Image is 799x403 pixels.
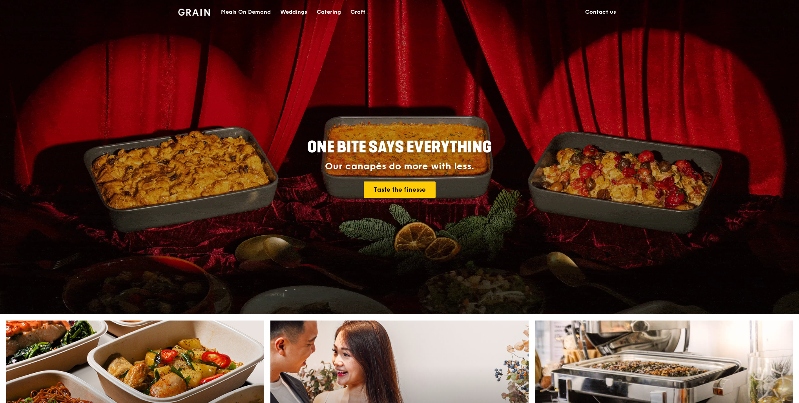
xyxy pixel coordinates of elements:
[221,0,271,24] div: Meals On Demand
[346,0,370,24] a: Craft
[312,0,346,24] a: Catering
[364,181,436,198] a: Taste the finesse
[178,9,210,16] img: Grain
[280,0,307,24] div: Weddings
[350,0,365,24] div: Craft
[317,0,341,24] div: Catering
[275,0,312,24] a: Weddings
[580,0,621,24] a: Contact us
